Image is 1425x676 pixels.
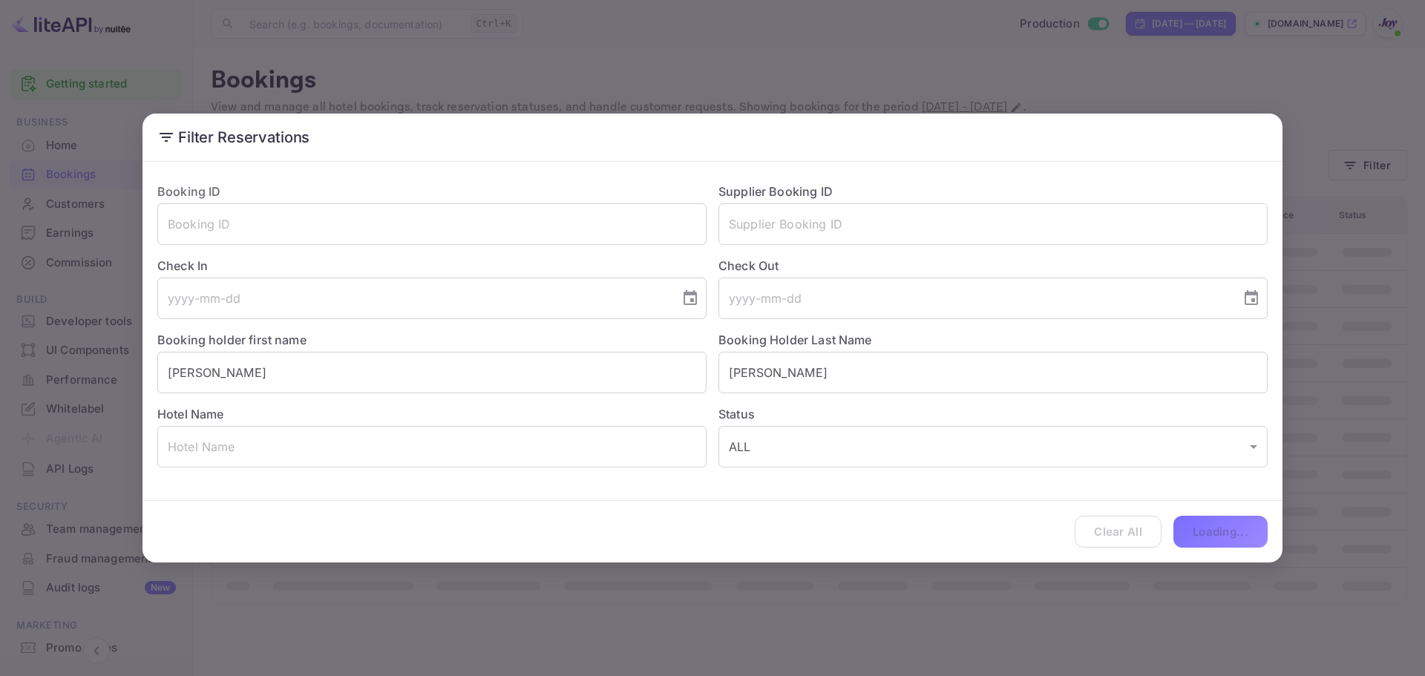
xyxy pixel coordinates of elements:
[142,114,1282,161] h2: Filter Reservations
[157,257,707,275] label: Check In
[718,332,872,347] label: Booking Holder Last Name
[157,352,707,393] input: Holder First Name
[718,405,1268,423] label: Status
[157,332,307,347] label: Booking holder first name
[157,278,669,319] input: yyyy-mm-dd
[157,203,707,245] input: Booking ID
[718,278,1231,319] input: yyyy-mm-dd
[1236,283,1266,313] button: Choose date
[157,407,224,421] label: Hotel Name
[157,184,221,199] label: Booking ID
[718,184,833,199] label: Supplier Booking ID
[718,203,1268,245] input: Supplier Booking ID
[718,426,1268,467] div: ALL
[157,426,707,467] input: Hotel Name
[675,283,705,313] button: Choose date
[718,352,1268,393] input: Holder Last Name
[718,257,1268,275] label: Check Out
